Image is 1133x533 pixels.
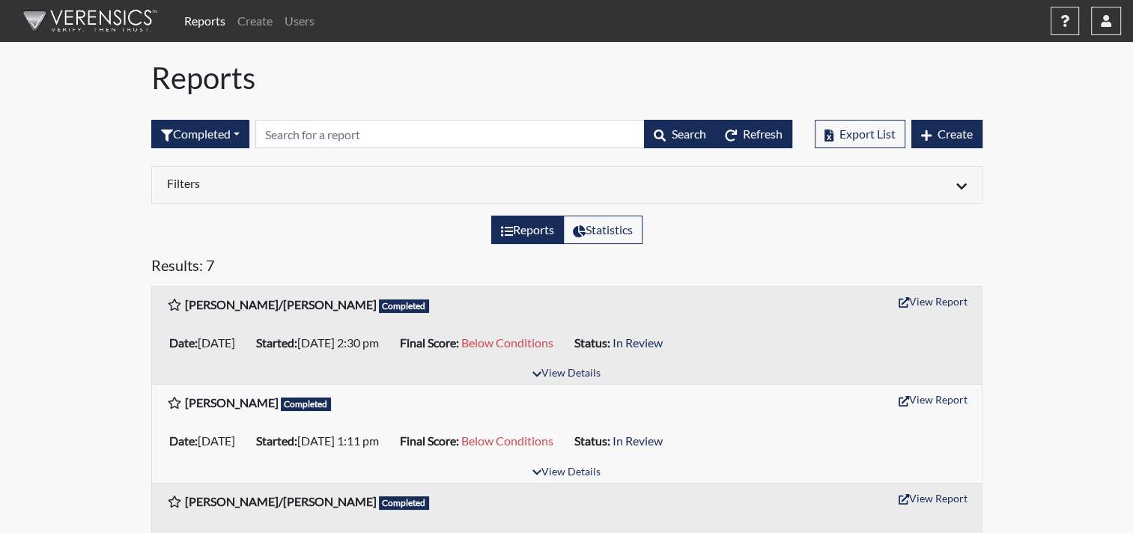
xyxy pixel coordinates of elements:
b: Date: [169,433,198,448]
span: Below Conditions [461,433,553,448]
button: View Report [892,487,974,510]
label: View statistics about completed interviews [563,216,643,244]
button: View Details [526,463,607,483]
b: Status: [574,433,610,448]
b: Final Score: [400,433,459,448]
li: [DATE] 1:11 pm [250,429,394,453]
span: Search [672,127,706,141]
b: Final Score: [400,335,459,350]
span: Below Conditions [461,335,553,350]
div: Filter by interview status [151,120,249,148]
button: Refresh [715,120,792,148]
b: [PERSON_NAME]/[PERSON_NAME] [185,297,377,311]
button: View Report [892,388,974,411]
b: Started: [256,433,297,448]
div: Click to expand/collapse filters [156,176,978,194]
span: Create [938,127,973,141]
b: Status: [574,335,610,350]
li: [DATE] [163,331,250,355]
input: Search by Registration ID, Interview Number, or Investigation Name. [255,120,645,148]
span: In Review [613,335,663,350]
label: View the list of reports [491,216,564,244]
li: [DATE] 2:30 pm [250,331,394,355]
span: Export List [839,127,896,141]
button: Search [644,120,716,148]
b: Date: [169,335,198,350]
span: Completed [379,496,430,510]
li: [DATE] [163,429,250,453]
span: Refresh [743,127,783,141]
button: Export List [815,120,905,148]
span: Completed [379,299,430,313]
button: Completed [151,120,249,148]
button: View Report [892,290,974,313]
h5: Results: 7 [151,256,982,280]
a: Users [279,6,321,36]
span: In Review [613,433,663,448]
b: [PERSON_NAME]/[PERSON_NAME] [185,494,377,508]
button: Create [911,120,982,148]
a: Create [231,6,279,36]
h6: Filters [167,176,556,190]
a: Reports [178,6,231,36]
button: View Details [526,364,607,384]
b: [PERSON_NAME] [185,395,279,409]
span: Completed [281,398,332,411]
h1: Reports [151,60,982,96]
b: Started: [256,335,297,350]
